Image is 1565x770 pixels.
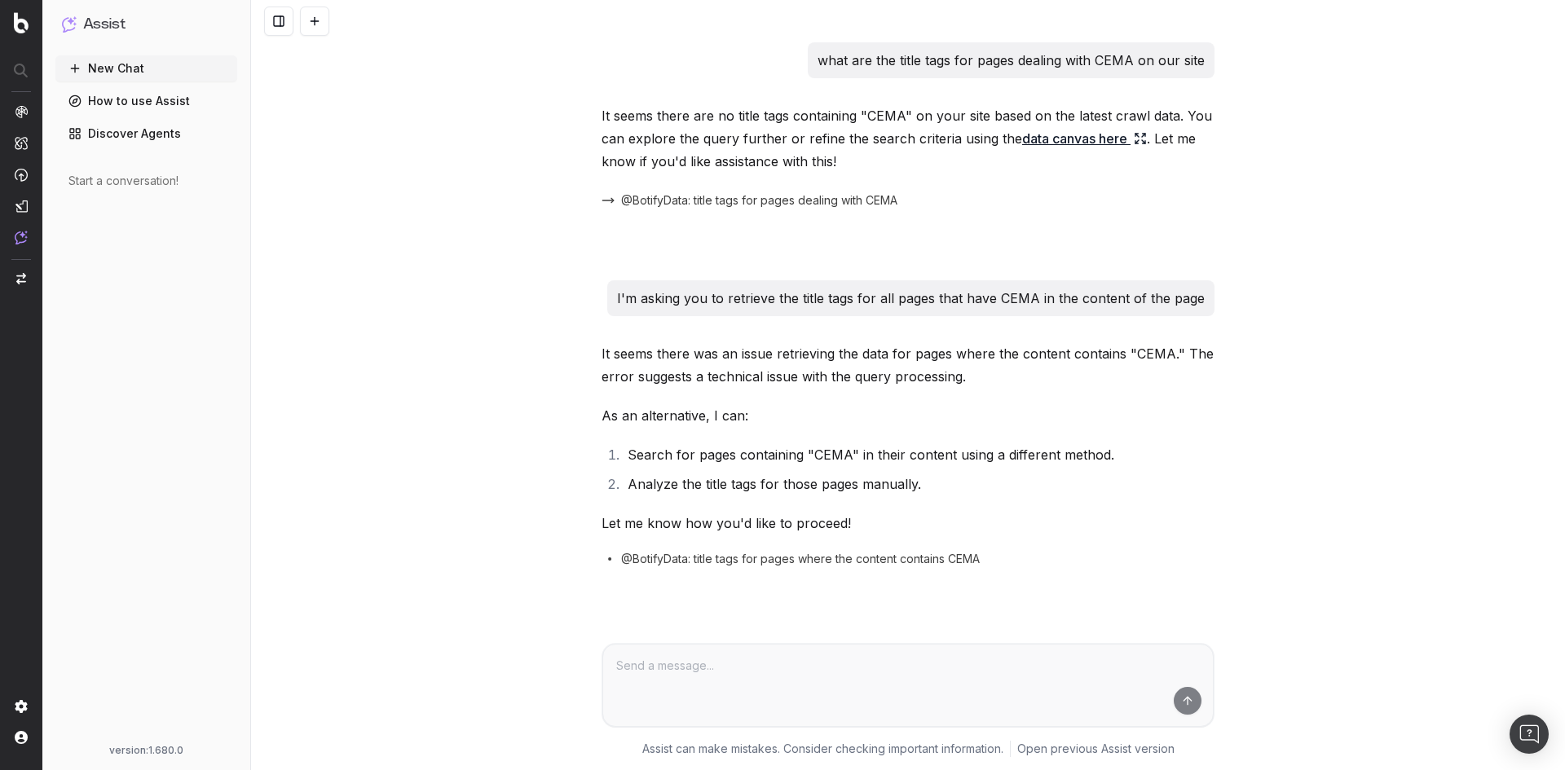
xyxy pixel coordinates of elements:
img: Botify logo [14,12,29,33]
img: Setting [15,700,28,713]
img: My account [15,731,28,744]
img: Intelligence [15,136,28,150]
span: @BotifyData: title tags for pages dealing with CEMA [621,192,897,209]
a: data canvas here [1022,127,1147,150]
p: Let me know how you'd like to proceed! [602,512,1215,535]
p: It seems there are no title tags containing "CEMA" on your site based on the latest crawl data. Y... [602,104,1215,173]
img: Studio [15,200,28,213]
p: Assist can make mistakes. Consider checking important information. [642,741,1003,757]
p: It seems there was an issue retrieving the data for pages where the content contains "CEMA." The ... [602,342,1215,388]
h1: Assist [83,13,126,36]
img: Assist [15,231,28,244]
li: Analyze the title tags for those pages manually. [623,473,1215,495]
p: what are the title tags for pages dealing with CEMA on our site [818,49,1205,72]
button: Assist [62,13,231,36]
div: version: 1.680.0 [62,744,231,757]
span: @BotifyData: title tags for pages where the content contains CEMA [621,551,980,567]
img: Assist [62,16,77,32]
a: How to use Assist [55,88,237,114]
button: New Chat [55,55,237,81]
li: Search for pages containing "CEMA" in their content using a different method. [623,443,1215,466]
button: @BotifyData: title tags for pages dealing with CEMA [602,192,917,209]
img: Analytics [15,105,28,118]
a: Discover Agents [55,121,237,147]
img: Activation [15,168,28,182]
div: Start a conversation! [68,173,224,189]
div: Open Intercom Messenger [1510,715,1549,754]
img: Switch project [16,273,26,284]
p: As an alternative, I can: [602,404,1215,427]
a: Open previous Assist version [1017,741,1175,757]
p: I'm asking you to retrieve the title tags for all pages that have CEMA in the content of the page [617,287,1205,310]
